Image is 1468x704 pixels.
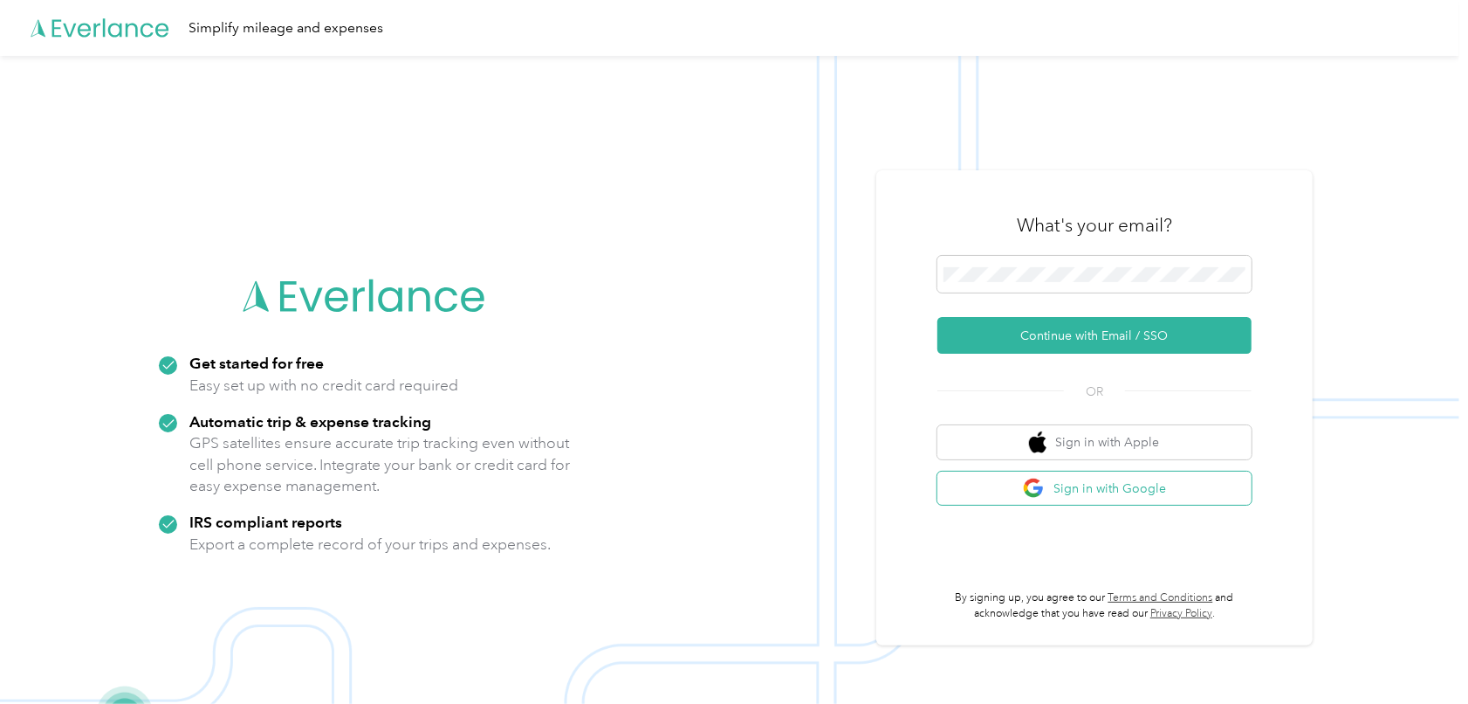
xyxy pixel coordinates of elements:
[1029,431,1046,453] img: apple logo
[937,425,1252,459] button: apple logoSign in with Apple
[189,375,458,397] p: Easy set up with no credit card required
[1064,383,1125,401] span: OR
[1017,213,1172,238] h3: What's your email?
[189,534,551,556] p: Export a complete record of your trips and expenses.
[1150,607,1212,620] a: Privacy Policy
[1023,478,1045,500] img: google logo
[189,513,342,531] strong: IRS compliant reports
[937,472,1252,506] button: google logoSign in with Google
[189,354,324,372] strong: Get started for free
[189,432,571,497] p: GPS satellites ensure accurate trip tracking even without cell phone service. Integrate your bank...
[937,590,1252,621] p: By signing up, you agree to our and acknowledge that you have read our .
[1108,591,1213,604] a: Terms and Conditions
[189,17,383,39] div: Simplify mileage and expenses
[937,317,1252,354] button: Continue with Email / SSO
[189,412,431,431] strong: Automatic trip & expense tracking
